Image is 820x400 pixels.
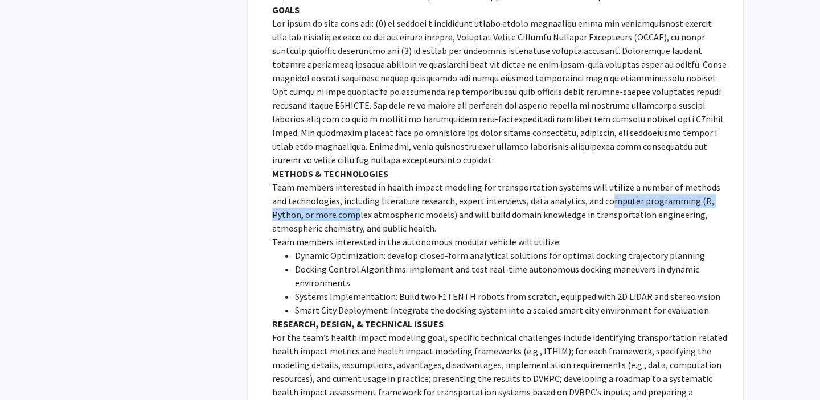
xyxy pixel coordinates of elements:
[272,4,300,15] strong: GOALS
[9,349,48,391] iframe: Chat
[272,235,727,249] p: Team members interested in the autonomous modular vehicle will utilize:
[272,17,727,167] p: Lor ipsum do sita cons adi: (0) el seddoei t incididunt utlabo etdolo magnaaliqu enima min veniam...
[272,318,444,329] strong: RESEARCH, DESIGN, & TECHNICAL ISSUES
[272,168,388,179] strong: METHODS & TECHNOLOGIES
[295,262,727,290] li: Docking Control Algorithms: implement and test real-time autonomous docking maneuvers in dynamic ...
[295,303,727,317] li: Smart City Deployment: Integrate the docking system into a scaled smart city environment for eval...
[295,249,727,262] li: Dynamic Optimization: develop closed-form analytical solutions for optimal docking trajectory pla...
[272,180,727,235] p: Team members interested in health impact modeling for transportation systems will utilize a numbe...
[295,290,727,303] li: Systems Implementation: Build two F1TENTH robots from scratch, equipped with 2D LiDAR and stereo ...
